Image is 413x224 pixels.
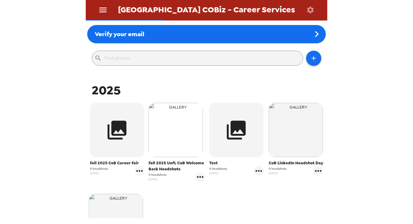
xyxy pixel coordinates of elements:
span: Fall 2025 CoB Career Fair [90,160,144,166]
img: gallery [269,103,323,157]
span: 0 headshots [90,166,108,171]
span: [DATE] [209,171,227,175]
span: 0 headshots [149,172,166,177]
button: gallery menu [195,172,205,182]
span: CoB LinkedIn Headshot Day [269,160,323,166]
button: gallery menu [313,166,323,176]
span: Fall 2025 UofL CoB Welcome Back Headshots [149,160,205,172]
input: Find photos [104,53,300,63]
span: [DATE] [269,171,287,175]
button: gallery menu [254,166,264,176]
img: gallery [149,103,203,157]
span: 0 headshots [269,166,287,171]
span: 0 headshots [209,166,227,171]
button: gallery menu [135,166,144,176]
span: [DATE] [90,171,108,175]
span: Test [209,160,264,166]
span: [GEOGRAPHIC_DATA] COBiz - Career Services [118,6,295,14]
span: [DATE] [149,177,166,181]
span: 2025 [92,82,121,98]
span: Verify your email [95,30,144,38]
